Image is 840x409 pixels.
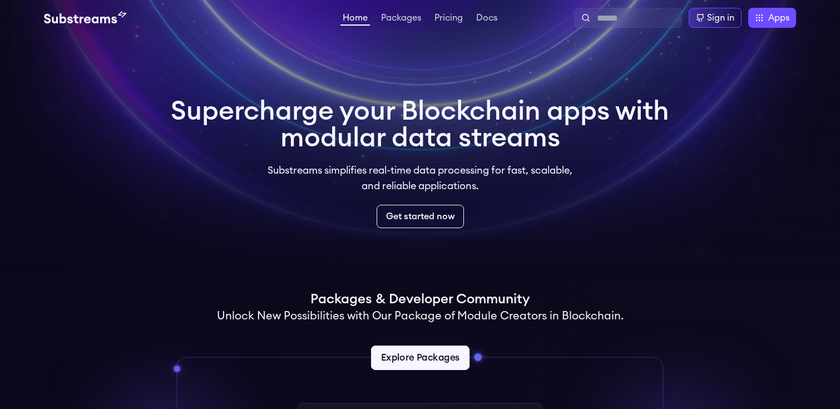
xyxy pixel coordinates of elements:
h1: Supercharge your Blockchain apps with modular data streams [171,98,669,151]
img: Substream's logo [44,11,126,24]
p: Substreams simplifies real-time data processing for fast, scalable, and reliable applications. [260,162,580,194]
a: Explore Packages [370,346,469,370]
a: Pricing [432,13,465,24]
a: Home [340,13,370,26]
h1: Packages & Developer Community [310,290,530,308]
a: Docs [474,13,500,24]
div: Sign in [707,11,734,24]
a: Packages [379,13,423,24]
h2: Unlock New Possibilities with Our Package of Module Creators in Blockchain. [217,308,624,324]
a: Sign in [689,8,742,28]
span: Apps [768,11,789,24]
a: Get started now [377,205,464,228]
